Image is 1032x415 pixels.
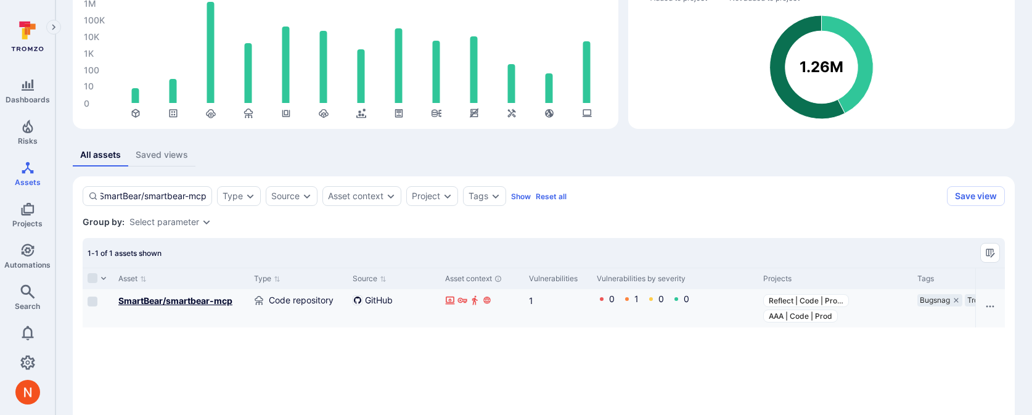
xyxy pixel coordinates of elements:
a: SmartBear/smartbear-mcp [118,295,232,306]
div: Saved views [136,149,188,161]
div: Tromzo:active [965,294,1029,306]
button: Reset all [536,192,567,201]
span: Search [15,302,40,311]
div: Cell for Asset context [440,289,524,327]
img: ACg8ocIprwjrgDQnDsNSk9Ghn5p5-B8DpAKWoJ5Gi9syOE4K59tr4Q=s96-c [15,380,40,405]
span: Select row [88,297,97,306]
a: Reflect | Code | Prod [763,294,849,307]
span: Automations [4,260,51,269]
div: Cell for Source [348,289,440,327]
text: 1K [84,48,94,59]
a: 1 [529,295,533,306]
button: Expand dropdown [302,191,312,201]
text: 0 [84,98,89,109]
div: Cell for Asset [113,289,249,327]
span: GitHub [365,294,393,306]
button: Expand dropdown [386,191,396,201]
button: Tags [469,191,488,201]
button: Manage columns [980,243,1000,263]
span: Risks [18,136,38,146]
div: Cell for Type [249,289,348,327]
span: Assets [15,178,41,187]
text: 10K [84,31,99,42]
div: All assets [80,149,121,161]
div: Cell for [975,289,1005,327]
button: Expand dropdown [491,191,501,201]
a: 0 [609,294,615,304]
text: 1.26M [800,59,843,76]
a: 0 [684,294,689,304]
span: Code repository [269,294,334,306]
button: Source [271,191,300,201]
span: Select all rows [88,273,97,283]
a: AAA | Code | Prod [763,310,838,323]
div: Cell for selection [83,289,113,327]
input: Search asset [100,190,207,202]
div: Cell for Vulnerabilities [524,289,592,327]
div: Bugsnag [917,294,962,306]
div: Projects [763,273,907,284]
button: Save view [947,186,1005,206]
span: AAA | Code | Prod [769,311,832,321]
button: Project [412,191,440,201]
button: Sort by Asset [118,274,147,284]
span: Group by: [83,216,125,228]
div: assets tabs [73,144,1015,166]
button: Expand navigation menu [46,20,61,35]
text: 10 [84,81,94,91]
text: 100 [84,65,99,75]
button: Sort by Source [353,274,387,284]
span: Projects [12,219,43,228]
span: Bugsnag [920,295,950,305]
button: Select parameter [129,217,199,227]
button: Type [223,191,243,201]
button: Asset context [328,191,383,201]
div: Vulnerabilities [529,273,587,284]
button: Sort by Type [254,274,281,284]
button: Expand dropdown [245,191,255,201]
text: 100K [84,15,105,25]
a: 1 [634,294,639,304]
div: Automatically discovered context associated with the asset [494,275,502,282]
div: Neeren Patki [15,380,40,405]
span: Reflect | Code | Pro … [769,296,843,305]
div: grouping parameters [129,217,211,227]
button: Show [511,192,531,201]
span: Dashboards [6,95,50,104]
div: Cell for Projects [758,289,912,327]
button: Expand dropdown [202,217,211,227]
button: Row actions menu [980,297,1000,316]
span: Tromzo:active [967,295,1017,305]
i: Expand navigation menu [49,22,58,33]
button: Expand dropdown [443,191,453,201]
div: Vulnerabilities by severity [597,273,753,284]
a: 0 [658,294,664,304]
div: Asset context [445,273,519,284]
div: Cell for Vulnerabilities by severity [592,289,758,327]
span: 1-1 of 1 assets shown [88,249,162,258]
